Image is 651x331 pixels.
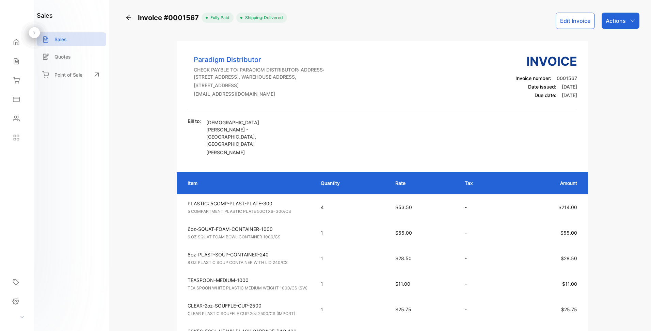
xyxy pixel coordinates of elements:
span: $25.75 [395,306,411,312]
p: Paradigm Distributor [194,54,324,65]
h1: sales [37,11,53,20]
p: PLASTIC: 5COMP-PLAST-PLATE-300 [188,200,308,207]
p: Item [188,179,307,187]
span: Invoice number: [515,75,551,81]
span: [DATE] [562,84,577,90]
p: CLEAR PLASTIC SOUFFLE CUP 2oz 2500/CS (IMPORT) [188,311,308,317]
p: 1 [321,255,382,262]
span: fully paid [208,15,229,21]
span: Shipping: Delivered [242,15,283,21]
a: Sales [37,32,106,46]
p: Amount [514,179,577,187]
span: $28.50 [395,255,412,261]
span: $55.00 [395,230,412,236]
p: CLEAR-2oz-SOUFFLE-CUP-2500 [188,302,308,309]
button: Edit Invoice [556,13,595,29]
a: Quotes [37,50,106,64]
p: [EMAIL_ADDRESS][DOMAIN_NAME] [194,90,324,97]
p: 1 [321,229,382,236]
p: 1 [321,306,382,313]
span: $214.00 [558,204,577,210]
p: Tax [465,179,501,187]
p: [STREET_ADDRESS] [194,82,324,89]
img: profile [7,311,18,321]
span: $11.00 [562,281,577,287]
p: Quotes [54,53,71,60]
p: 6oz-SQUAT-FOAM-CONTAINER-1000 [188,225,308,233]
p: Bill to: [188,117,201,125]
h3: Invoice [515,52,577,70]
p: 6 OZ SQUAT FOAM BOWL CONTAINER 1000/CS [188,234,308,240]
span: $55.00 [560,230,577,236]
p: Point of Sale [54,71,82,78]
p: Sales [54,36,67,43]
p: - [465,306,501,313]
span: $25.75 [561,306,577,312]
p: TEASPOON-MEDIUM-1000 [188,277,308,284]
p: 8oz-PLAST-SOUP-CONTAINER-240 [188,251,308,258]
span: Date issued: [528,84,556,90]
p: 8 OZ PLASTIC SOUP CONTAINER WITH LID 240/CS [188,259,308,266]
span: $53.50 [395,204,412,210]
p: [DEMOGRAPHIC_DATA][PERSON_NAME] - [GEOGRAPHIC_DATA], [GEOGRAPHIC_DATA] [206,119,285,147]
p: 1 [321,280,382,287]
p: [PERSON_NAME] [206,149,285,156]
p: - [465,280,501,287]
span: Invoice #0001567 [138,13,202,23]
p: - [465,229,501,236]
p: 4 [321,204,382,211]
p: - [465,255,501,262]
p: - [465,204,501,211]
p: Actions [606,17,626,25]
span: $28.50 [561,255,577,261]
p: CHECK PAYBLE TO: PARADIGM DISTRIBUTOR: ADDRESS: [STREET_ADDRESS], WAREHOUSE ADDRESS, [194,66,324,80]
span: $11.00 [395,281,410,287]
a: Point of Sale [37,67,106,82]
span: Due date: [535,92,556,98]
p: Quantity [321,179,382,187]
button: Actions [602,13,639,29]
p: TEA SPOON WHITE PLASTIC MEDIUM WEIGHT 1000/CS (SW) [188,285,308,291]
img: logo [12,9,22,19]
span: [DATE] [562,92,577,98]
p: Rate [395,179,451,187]
p: 5 COMPARTMENT PLASTIC PLATE 50CTX6=300/CS [188,208,308,215]
span: 0001567 [557,75,577,81]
